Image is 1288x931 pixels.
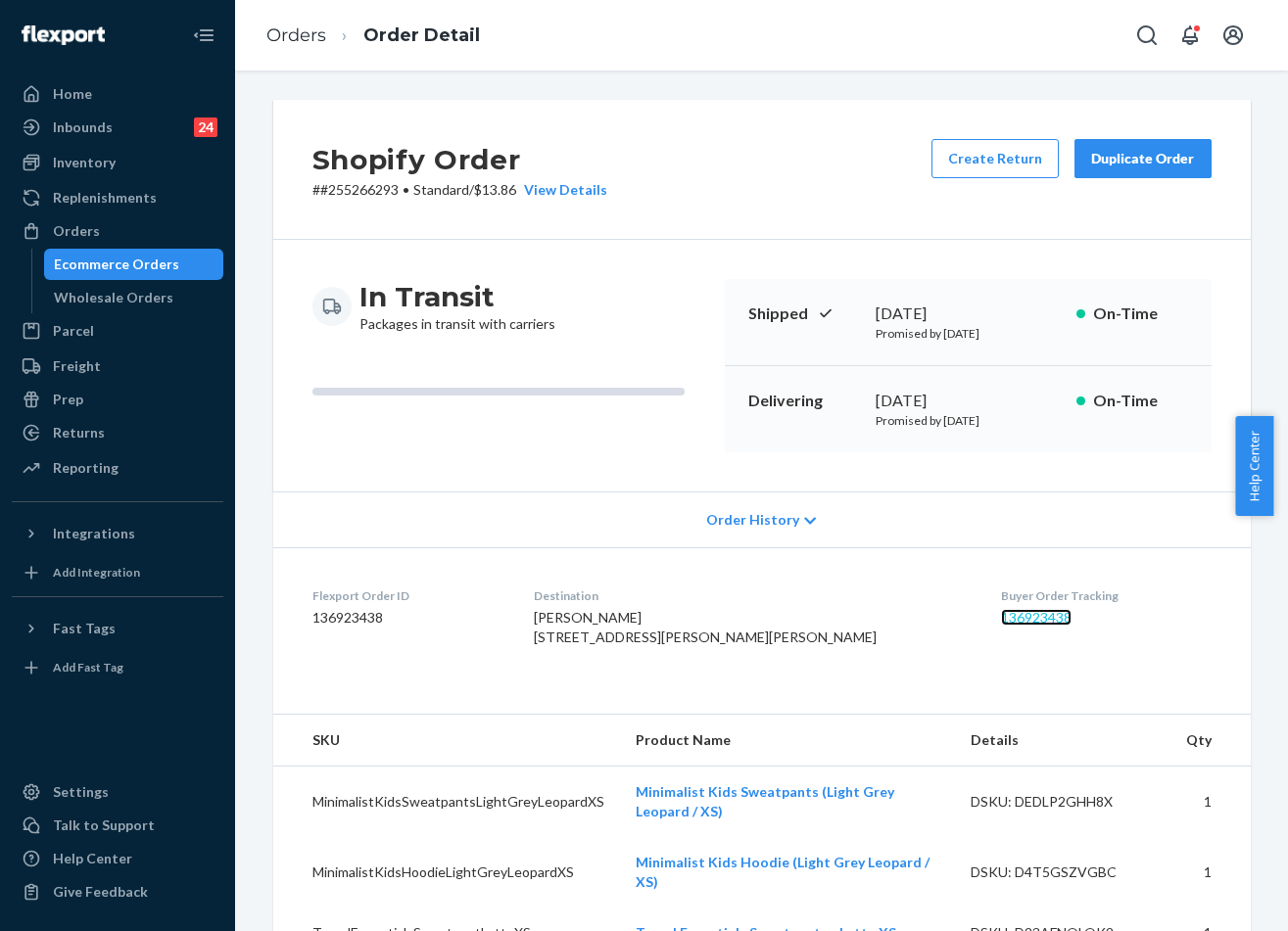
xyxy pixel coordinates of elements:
div: Prep [53,390,83,409]
button: Open notifications [1170,16,1210,55]
th: Product Name [620,715,955,767]
img: Flexport logo [22,25,105,45]
a: Add Integration [12,557,223,588]
div: 24 [194,117,217,137]
a: Returns [12,417,223,448]
span: [PERSON_NAME] [STREET_ADDRESS][PERSON_NAME][PERSON_NAME] [534,609,877,645]
a: 136923438 [1001,609,1072,626]
a: Wholesale Orders [44,282,224,313]
p: Shipped [748,303,860,325]
div: Freight [53,356,101,376]
a: Orders [12,215,223,247]
div: [DATE] [876,303,1061,325]
a: Prep [12,384,223,415]
ol: breadcrumbs [251,7,496,65]
a: Minimalist Kids Sweatpants (Light Grey Leopard / XS) [636,783,894,819]
div: [DATE] [876,390,1061,412]
div: Parcel [53,321,94,341]
div: Packages in transit with carriers [359,279,555,334]
div: DSKU: D4T5GSZVGBC [971,862,1155,882]
button: Help Center [1235,416,1273,516]
th: SKU [273,715,620,767]
div: Inbounds [53,117,113,137]
div: Give Feedback [53,882,148,902]
a: Reporting [12,452,223,484]
div: DSKU: DEDLP2GHH8X [971,792,1155,812]
button: Duplicate Order [1074,139,1212,178]
a: Home [12,78,223,110]
button: Fast Tags [12,613,223,644]
dd: 136923438 [312,608,502,628]
a: Settings [12,776,223,808]
th: Details [955,715,1170,767]
div: Returns [53,423,105,442]
a: Freight [12,350,223,382]
td: MinimalistKidsSweatpantsLightGreyLeopardXS [273,767,620,838]
span: Standard [413,181,469,198]
div: Settings [53,782,109,802]
button: Integrations [12,518,223,549]
div: Ecommerce Orders [54,255,179,274]
div: Duplicate Order [1091,149,1195,168]
p: Promised by [DATE] [876,412,1061,429]
a: Order Detail [363,24,480,46]
a: Talk to Support [12,810,223,841]
a: Replenishments [12,182,223,213]
td: 1 [1170,767,1251,838]
a: Orders [266,24,326,46]
h3: In Transit [359,279,555,314]
button: Open Search Box [1127,16,1167,55]
button: Open account menu [1214,16,1253,55]
button: Give Feedback [12,876,223,908]
dt: Destination [534,587,970,604]
p: On-Time [1093,390,1188,412]
div: Reporting [53,458,119,478]
dt: Buyer Order Tracking [1001,587,1212,604]
a: Parcel [12,315,223,347]
div: Home [53,84,92,104]
td: MinimalistKidsHoodieLightGreyLeopardXS [273,837,620,908]
div: Inventory [53,153,116,172]
h2: Shopify Order [312,139,607,180]
a: Inbounds24 [12,112,223,143]
a: Ecommerce Orders [44,249,224,280]
p: # #255266293 / $13.86 [312,180,607,200]
button: Create Return [931,139,1059,178]
div: Wholesale Orders [54,288,173,307]
p: Delivering [748,390,860,412]
th: Qty [1170,715,1251,767]
dt: Flexport Order ID [312,587,502,604]
button: View Details [516,180,607,200]
span: Order History [706,510,799,530]
a: Inventory [12,147,223,178]
div: Orders [53,221,100,241]
a: Help Center [12,843,223,874]
td: 1 [1170,837,1251,908]
div: Fast Tags [53,619,116,638]
div: Talk to Support [53,815,155,835]
div: Add Fast Tag [53,659,123,675]
div: Add Integration [53,564,140,581]
p: Promised by [DATE] [876,325,1061,342]
div: Replenishments [53,188,157,208]
div: Integrations [53,524,135,543]
a: Add Fast Tag [12,652,223,683]
div: Help Center [53,849,132,868]
button: Close Navigation [184,16,223,55]
span: • [403,181,409,198]
p: On-Time [1093,303,1188,325]
a: Minimalist Kids Hoodie (Light Grey Leopard / XS) [636,854,930,890]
